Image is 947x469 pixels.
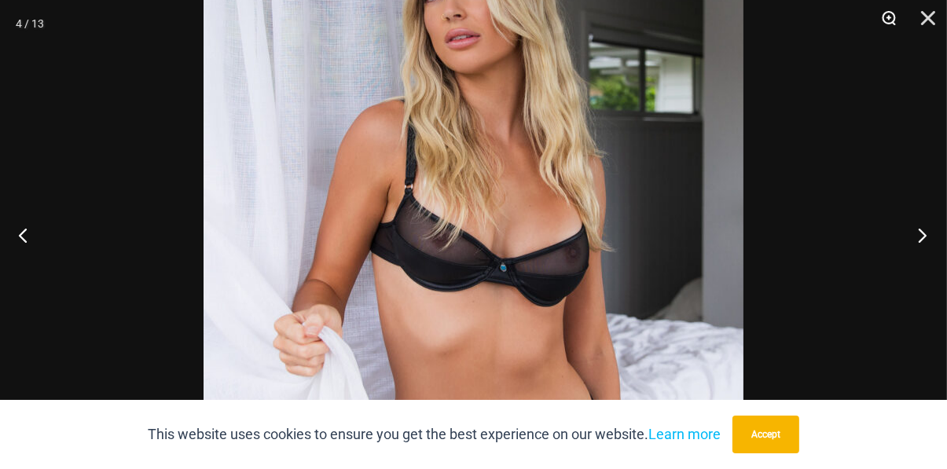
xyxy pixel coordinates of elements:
p: This website uses cookies to ensure you get the best experience on our website. [148,423,721,446]
button: Next [888,196,947,274]
a: Learn more [648,426,721,442]
button: Accept [732,416,799,453]
div: 4 / 13 [16,12,44,35]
